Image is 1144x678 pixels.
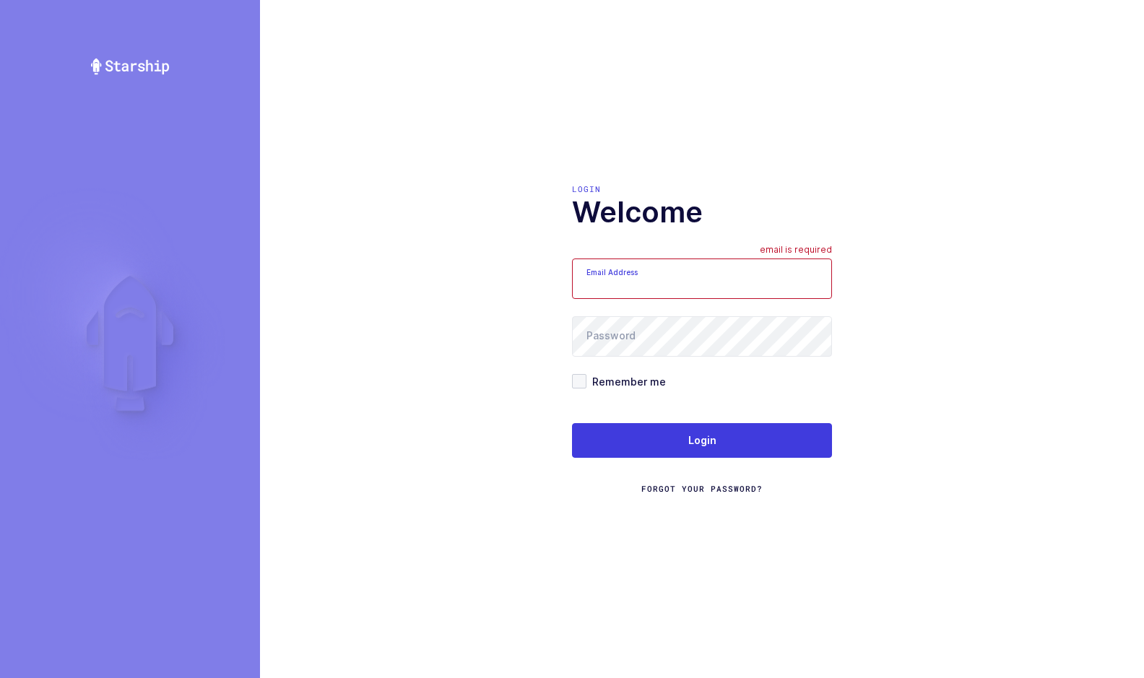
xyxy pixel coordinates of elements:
[586,375,666,388] span: Remember me
[641,483,763,495] a: Forgot Your Password?
[572,423,832,458] button: Login
[760,244,832,258] div: email is required
[90,58,170,75] img: Starship
[572,258,832,299] input: Email Address
[688,433,716,448] span: Login
[572,183,832,195] div: Login
[572,195,832,230] h1: Welcome
[572,316,832,357] input: Password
